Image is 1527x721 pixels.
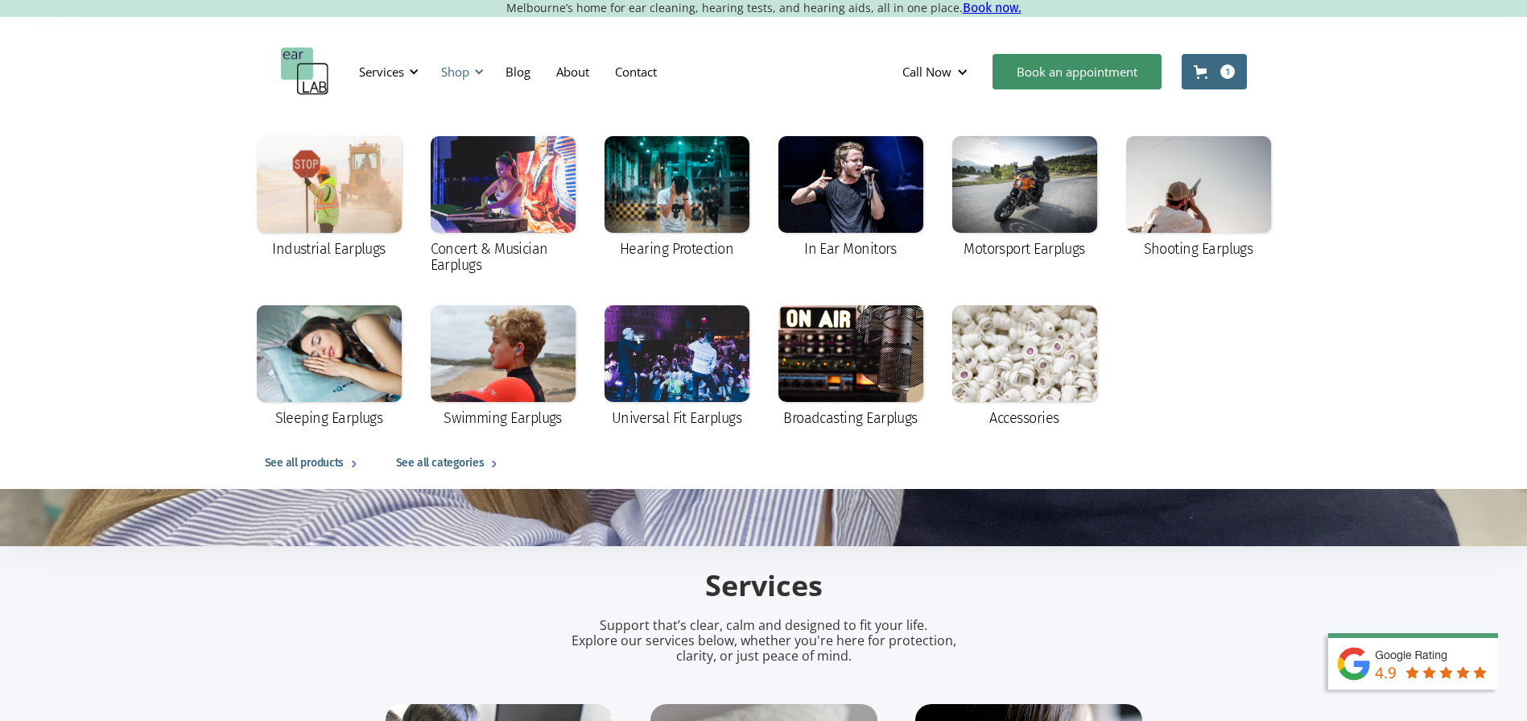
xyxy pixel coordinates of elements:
a: home [281,48,329,96]
div: Shop [431,48,489,96]
a: Blog [493,48,543,95]
div: Motorsport Earplugs [964,241,1085,257]
div: Call Now [902,64,951,80]
div: Shop [441,64,469,80]
div: Universal Fit Earplugs [612,410,741,426]
a: Book an appointment [993,54,1162,89]
a: Accessories [944,297,1105,437]
a: See all products [249,437,380,489]
a: In Ear Monitors [770,128,931,268]
a: Broadcasting Earplugs [770,297,931,437]
div: Broadcasting Earplugs [783,410,918,426]
div: See all products [265,454,344,473]
a: Motorsport Earplugs [944,128,1105,268]
a: Industrial Earplugs [249,128,410,268]
div: Accessories [989,410,1059,426]
h2: Services [386,567,1142,605]
a: Contact [602,48,670,95]
a: Sleeping Earplugs [249,297,410,437]
div: Industrial Earplugs [272,241,386,257]
a: Shooting Earplugs [1118,128,1279,268]
div: Services [349,48,423,96]
div: 1 [1220,64,1235,79]
a: Swimming Earplugs [423,297,584,437]
a: Concert & Musician Earplugs [423,128,584,284]
div: In Ear Monitors [804,241,897,257]
div: Shooting Earplugs [1144,241,1253,257]
a: Open cart containing 1 items [1182,54,1247,89]
div: Services [359,64,404,80]
a: Hearing Protection [596,128,757,268]
a: About [543,48,602,95]
a: Universal Fit Earplugs [596,297,757,437]
div: Swimming Earplugs [444,410,562,426]
p: Support that’s clear, calm and designed to fit your life. Explore our services below, whether you... [551,618,977,665]
div: Hearing Protection [620,241,733,257]
a: See all categories [380,437,520,489]
div: See all categories [396,454,484,473]
div: Concert & Musician Earplugs [431,241,576,273]
div: Call Now [889,48,984,96]
div: Sleeping Earplugs [275,410,383,426]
